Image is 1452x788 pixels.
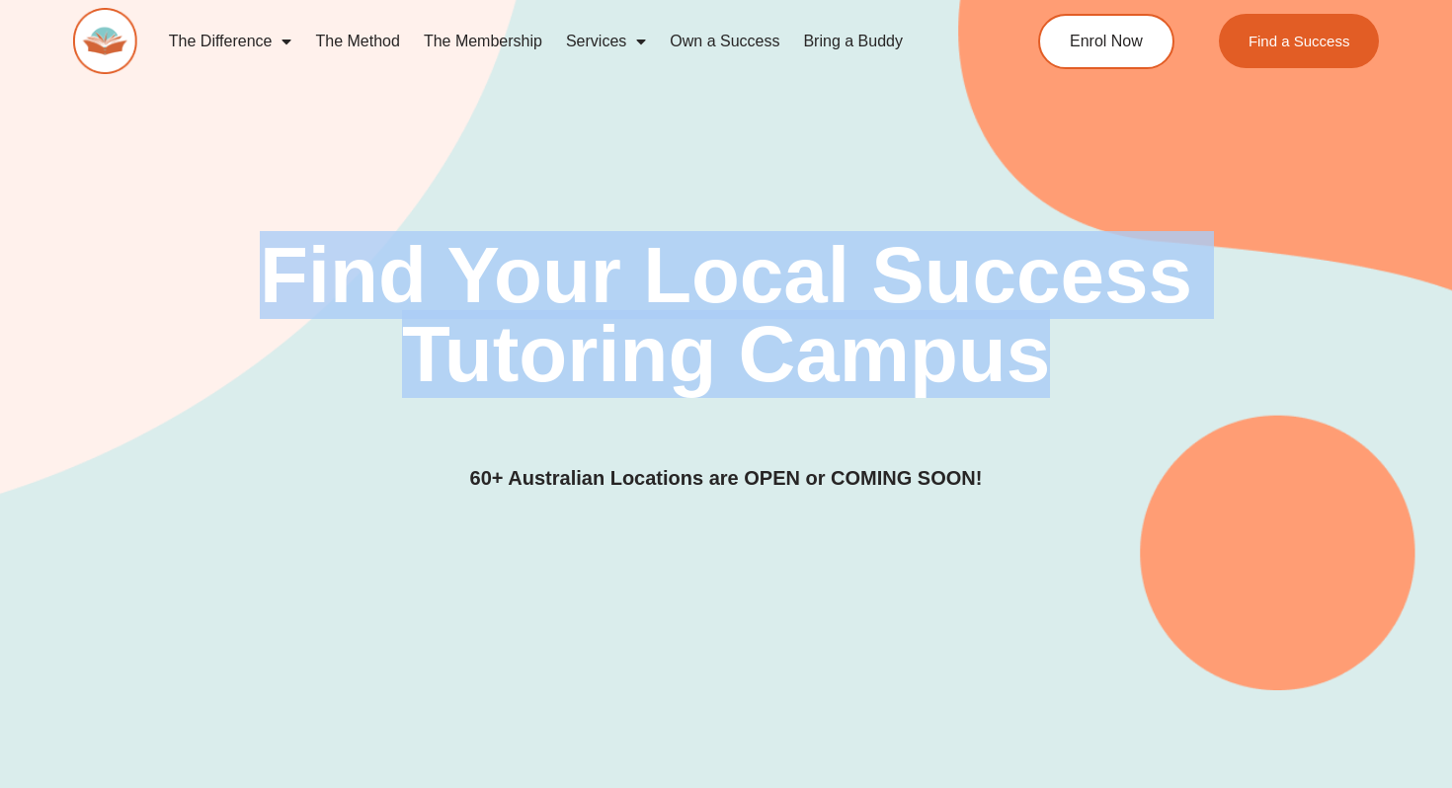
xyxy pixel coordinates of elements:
a: Find a Success [1219,14,1380,68]
h3: 60+ Australian Locations are OPEN or COMING SOON! [470,463,983,494]
a: Enrol Now [1038,14,1174,69]
a: The Difference [157,19,304,64]
a: The Method [303,19,411,64]
a: The Membership [412,19,554,64]
a: Services [554,19,658,64]
h2: Find Your Local Success Tutoring Campus [209,236,1242,394]
nav: Menu [157,19,964,64]
a: Own a Success [658,19,791,64]
span: Enrol Now [1070,34,1143,49]
a: Bring a Buddy [791,19,915,64]
span: Find a Success [1249,34,1350,48]
iframe: Chat Widget [1113,565,1452,788]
